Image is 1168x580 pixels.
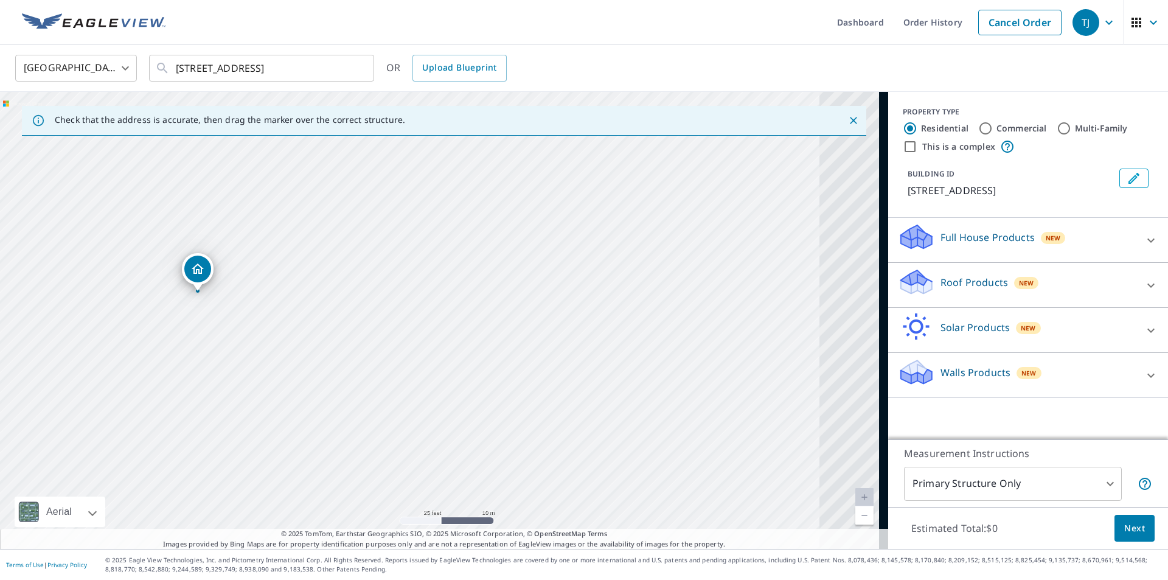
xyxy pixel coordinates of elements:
[386,55,507,82] div: OR
[978,10,1062,35] a: Cancel Order
[1124,521,1145,536] span: Next
[176,51,349,85] input: Search by address or latitude-longitude
[898,268,1158,302] div: Roof ProductsNew
[908,183,1114,198] p: [STREET_ADDRESS]
[855,506,874,525] a: Current Level 20, Zoom Out
[1114,515,1155,542] button: Next
[855,488,874,506] a: Current Level 20, Zoom In Disabled
[1021,323,1036,333] span: New
[105,556,1162,574] p: © 2025 Eagle View Technologies, Inc. and Pictometry International Corp. All Rights Reserved. Repo...
[1075,122,1128,135] label: Multi-Family
[1021,368,1037,378] span: New
[940,275,1008,290] p: Roof Products
[903,107,1153,117] div: PROPERTY TYPE
[422,60,496,75] span: Upload Blueprint
[846,113,861,128] button: Close
[898,313,1158,348] div: Solar ProductsNew
[921,122,968,135] label: Residential
[1119,169,1149,188] button: Edit building 1
[534,529,585,538] a: OpenStreetMap
[940,365,1010,380] p: Walls Products
[55,114,405,125] p: Check that the address is accurate, then drag the marker over the correct structure.
[281,529,608,539] span: © 2025 TomTom, Earthstar Geographics SIO, © 2025 Microsoft Corporation, ©
[43,497,75,527] div: Aerial
[6,561,44,569] a: Terms of Use
[908,169,954,179] p: BUILDING ID
[588,529,608,538] a: Terms
[22,13,165,32] img: EV Logo
[1138,477,1152,491] span: Your report will include only the primary structure on the property. For example, a detached gara...
[898,223,1158,257] div: Full House ProductsNew
[1046,233,1061,243] span: New
[996,122,1047,135] label: Commercial
[1072,9,1099,36] div: TJ
[1019,278,1034,288] span: New
[898,358,1158,393] div: Walls ProductsNew
[940,230,1035,245] p: Full House Products
[412,55,506,82] a: Upload Blueprint
[904,446,1152,461] p: Measurement Instructions
[902,515,1007,542] p: Estimated Total: $0
[6,561,87,568] p: |
[904,467,1122,501] div: Primary Structure Only
[15,51,137,85] div: [GEOGRAPHIC_DATA]
[940,320,1010,335] p: Solar Products
[182,253,214,291] div: Dropped pin, building 1, Residential property, 530 W 100 N Oak City, UT 84649
[922,141,995,153] label: This is a complex
[47,561,87,569] a: Privacy Policy
[15,497,105,527] div: Aerial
